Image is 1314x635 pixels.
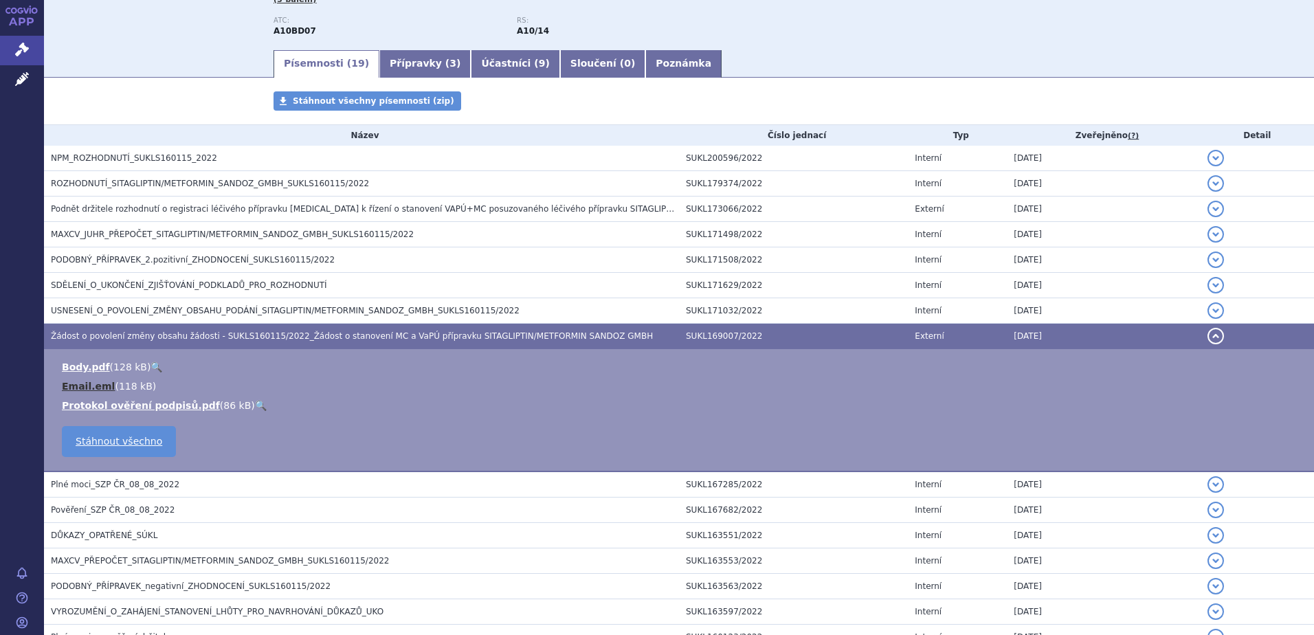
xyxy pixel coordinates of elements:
span: ROZHODNUTÍ_SITAGLIPTIN/METFORMIN_SANDOZ_GMBH_SUKLS160115/2022 [51,179,369,188]
th: Název [44,125,679,146]
button: detail [1207,277,1224,293]
span: Externí [915,204,944,214]
td: SUKL167285/2022 [679,471,908,498]
a: Protokol ověření podpisů.pdf [62,400,220,411]
td: [DATE] [1007,222,1200,247]
span: VYROZUMĚNÍ_O_ZAHÁJENÍ_STANOVENÍ_LHŮTY_PRO_NAVRHOVÁNÍ_DŮKAZŮ_UKO [51,607,383,616]
td: SUKL173066/2022 [679,197,908,222]
button: detail [1207,252,1224,268]
th: Zveřejněno [1007,125,1200,146]
span: 86 kB [223,400,251,411]
td: [DATE] [1007,471,1200,498]
span: 118 kB [119,381,153,392]
span: Plné moci_SZP ČR_08_08_2022 [51,480,179,489]
td: [DATE] [1007,548,1200,574]
td: SUKL163563/2022 [679,574,908,599]
span: Interní [915,556,942,566]
li: ( ) [62,379,1300,393]
a: Body.pdf [62,361,110,372]
p: RS: [517,16,746,25]
th: Detail [1201,125,1314,146]
td: SUKL163551/2022 [679,523,908,548]
span: Interní [915,179,942,188]
a: Sloučení (0) [560,50,645,78]
button: detail [1207,150,1224,166]
span: Externí [915,331,944,341]
td: SUKL167682/2022 [679,498,908,523]
a: Email.eml [62,381,115,392]
button: detail [1207,226,1224,243]
button: detail [1207,328,1224,344]
td: [DATE] [1007,324,1200,349]
a: Stáhnout všechny písemnosti (zip) [274,91,461,111]
span: Interní [915,480,942,489]
span: DŮKAZY_OPATŘENÉ_SÚKL [51,531,157,540]
button: detail [1207,201,1224,217]
strong: METFORMIN A SITAGLIPTIN [274,26,316,36]
a: Stáhnout všechno [62,426,176,457]
li: ( ) [62,360,1300,374]
td: [DATE] [1007,298,1200,324]
a: Přípravky (3) [379,50,471,78]
span: Žádost o povolení změny obsahu žádosti - SUKLS160115/2022_Žádost o stanovení MC a VaPÚ přípravku ... [51,331,653,341]
span: NPM_ROZHODNUTÍ_SUKLS160115_2022 [51,153,217,163]
td: SUKL171508/2022 [679,247,908,273]
a: Písemnosti (19) [274,50,379,78]
span: PODOBNÝ_PŘÍPRAVEK_2.pozitivní_ZHODNOCENÍ_SUKLS160115/2022 [51,255,335,265]
td: [DATE] [1007,523,1200,548]
td: [DATE] [1007,574,1200,599]
span: Pověření_SZP ČR_08_08_2022 [51,505,175,515]
span: Interní [915,607,942,616]
abbr: (?) [1128,131,1139,141]
td: [DATE] [1007,273,1200,298]
span: MAXCV_PŘEPOČET_SITAGLIPTIN/METFORMIN_SANDOZ_GMBH_SUKLS160115/2022 [51,556,389,566]
td: SUKL169007/2022 [679,324,908,349]
button: detail [1207,175,1224,192]
button: detail [1207,302,1224,319]
span: Interní [915,581,942,591]
td: SUKL171498/2022 [679,222,908,247]
span: 0 [624,58,631,69]
span: Interní [915,531,942,540]
span: PODOBNÝ_PŘÍPRAVEK_negativní_ZHODNOCENÍ_SUKLS160115/2022 [51,581,331,591]
button: detail [1207,476,1224,493]
button: detail [1207,502,1224,518]
th: Typ [908,125,1007,146]
span: SDĚLENÍ_O_UKONČENÍ_ZJIŠŤOVÁNÍ_PODKLADŮ_PRO_ROZHODNUTÍ [51,280,327,290]
td: [DATE] [1007,197,1200,222]
span: 3 [449,58,456,69]
td: [DATE] [1007,171,1200,197]
span: Podnět držitele rozhodnutí o registraci léčivého přípravku JANUMET k řízení o stanovení VAPÚ+MC p... [51,204,883,214]
td: SUKL171032/2022 [679,298,908,324]
span: MAXCV_JUHR_PŘEPOČET_SITAGLIPTIN/METFORMIN_SANDOZ_GMBH_SUKLS160115/2022 [51,230,414,239]
span: Interní [915,280,942,290]
td: SUKL200596/2022 [679,146,908,171]
td: SUKL163553/2022 [679,548,908,574]
button: detail [1207,603,1224,620]
span: Stáhnout všechny písemnosti (zip) [293,96,454,106]
td: [DATE] [1007,247,1200,273]
span: Interní [915,306,942,315]
button: detail [1207,527,1224,544]
a: Poznámka [645,50,722,78]
li: ( ) [62,399,1300,412]
span: Interní [915,230,942,239]
span: Interní [915,255,942,265]
a: Účastníci (9) [471,50,559,78]
a: 🔍 [151,361,162,372]
strong: metformin a sitagliptin [517,26,549,36]
button: detail [1207,553,1224,569]
span: Interní [915,153,942,163]
p: ATC: [274,16,503,25]
th: Číslo jednací [679,125,908,146]
a: 🔍 [255,400,267,411]
td: SUKL179374/2022 [679,171,908,197]
td: [DATE] [1007,498,1200,523]
button: detail [1207,578,1224,594]
span: Interní [915,505,942,515]
td: SUKL163597/2022 [679,599,908,625]
span: 9 [539,58,546,69]
span: 128 kB [113,361,147,372]
span: USNESENÍ_O_POVOLENÍ_ZMĚNY_OBSAHU_PODÁNÍ_SITAGLIPTIN/METFORMIN_SANDOZ_GMBH_SUKLS160115/2022 [51,306,520,315]
td: [DATE] [1007,146,1200,171]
